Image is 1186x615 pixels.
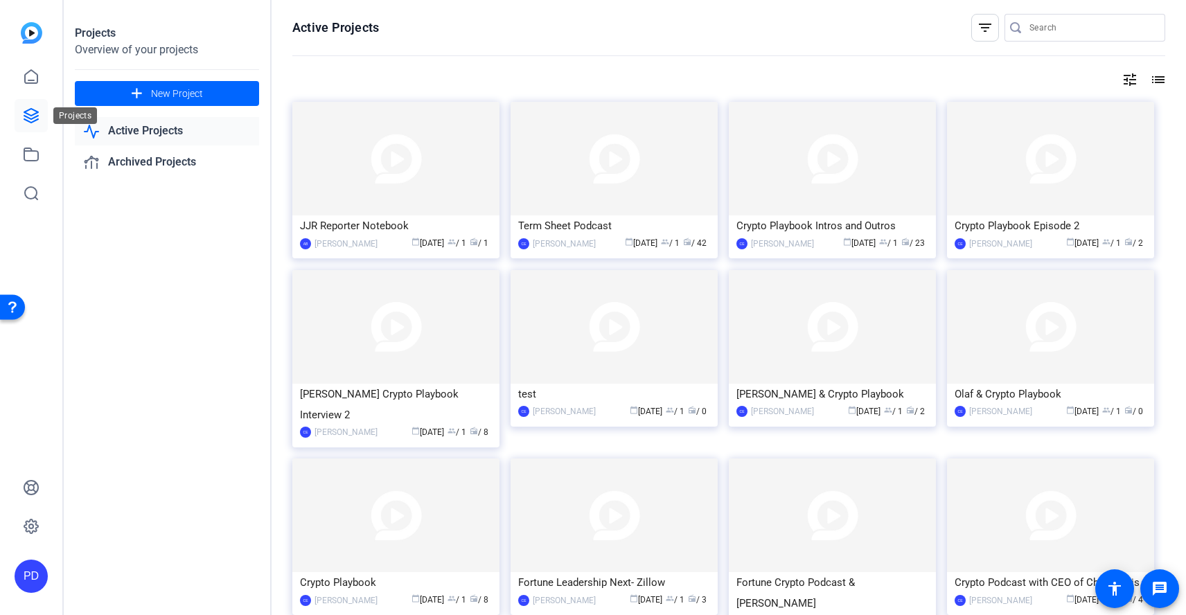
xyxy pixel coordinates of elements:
span: group [448,594,456,603]
span: group [661,238,669,246]
span: calendar_today [411,594,420,603]
div: [PERSON_NAME] [315,594,378,607]
mat-icon: tune [1122,71,1138,88]
div: CE [955,238,966,249]
span: calendar_today [411,238,420,246]
img: blue-gradient.svg [21,22,42,44]
div: [PERSON_NAME] [315,237,378,251]
h1: Active Projects [292,19,379,36]
div: AB [300,238,311,249]
span: [DATE] [625,238,657,248]
span: calendar_today [1066,406,1074,414]
span: [DATE] [411,427,444,437]
span: / 42 [683,238,707,248]
div: JJR Reporter Notebook [300,215,492,236]
div: CE [300,595,311,606]
span: group [448,238,456,246]
span: radio [683,238,691,246]
mat-icon: filter_list [977,19,993,36]
div: CE [518,406,529,417]
span: [DATE] [1066,595,1099,605]
div: test [518,384,710,404]
div: CE [955,595,966,606]
span: calendar_today [630,406,638,414]
span: radio [688,406,696,414]
div: [PERSON_NAME] [533,594,596,607]
mat-icon: accessibility [1106,580,1123,597]
div: Projects [75,25,259,42]
span: / 1 [448,427,466,437]
span: / 1 [884,407,903,416]
div: CE [300,427,311,438]
span: calendar_today [1066,594,1074,603]
span: group [879,238,887,246]
div: [PERSON_NAME] [533,237,596,251]
div: Fortune Crypto Podcast & [PERSON_NAME] [736,572,928,614]
span: / 1 [666,595,684,605]
a: Archived Projects [75,148,259,177]
div: Projects [53,107,97,124]
span: / 1 [1102,407,1121,416]
span: / 1 [879,238,898,248]
span: / 1 [448,595,466,605]
div: CE [736,238,747,249]
input: Search [1029,19,1154,36]
mat-icon: message [1151,580,1168,597]
span: calendar_today [625,238,633,246]
span: radio [470,427,478,435]
span: group [666,594,674,603]
div: Crypto Playbook Episode 2 [955,215,1147,236]
span: radio [470,238,478,246]
div: CE [518,595,529,606]
span: group [448,427,456,435]
span: calendar_today [411,427,420,435]
div: [PERSON_NAME] [315,425,378,439]
span: calendar_today [843,238,851,246]
div: [PERSON_NAME] Crypto Playbook Interview 2 [300,384,492,425]
span: calendar_today [848,406,856,414]
div: [PERSON_NAME] [969,237,1032,251]
span: / 23 [901,238,925,248]
span: [DATE] [848,407,880,416]
button: New Project [75,81,259,106]
span: / 8 [470,595,488,605]
span: / 1 [666,407,684,416]
mat-icon: list [1149,71,1165,88]
div: [PERSON_NAME] & Crypto Playbook [736,384,928,404]
span: calendar_today [1066,238,1074,246]
div: Crypto Podcast with CEO of Chainalysis [955,572,1147,593]
div: CE [736,406,747,417]
span: / 3 [688,595,707,605]
span: group [666,406,674,414]
span: / 1 [470,238,488,248]
div: CE [518,238,529,249]
mat-icon: add [128,85,145,102]
div: [PERSON_NAME] [751,404,814,418]
span: group [884,406,892,414]
span: [DATE] [630,407,662,416]
div: Term Sheet Podcast [518,215,710,236]
div: PD [15,560,48,593]
span: radio [906,406,914,414]
span: / 1 [661,238,680,248]
span: / 1 [1102,238,1121,248]
div: [PERSON_NAME] [751,237,814,251]
span: / 8 [470,427,488,437]
span: calendar_today [630,594,638,603]
span: radio [470,594,478,603]
span: [DATE] [411,595,444,605]
span: / 0 [1124,407,1143,416]
span: radio [688,594,696,603]
span: group [1102,406,1110,414]
span: / 2 [906,407,925,416]
div: Crypto Playbook [300,572,492,593]
span: [DATE] [1066,238,1099,248]
span: group [1102,238,1110,246]
div: Olaf & Crypto Playbook [955,384,1147,404]
span: / 2 [1124,238,1143,248]
a: Active Projects [75,117,259,145]
span: radio [1124,406,1133,414]
span: New Project [151,87,203,101]
span: [DATE] [411,238,444,248]
span: / 1 [448,238,466,248]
